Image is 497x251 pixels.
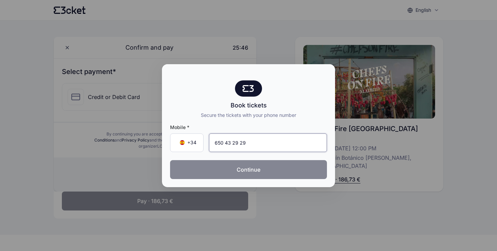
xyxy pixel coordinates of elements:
div: Country Code Selector [170,133,204,152]
input: Mobile [209,133,327,152]
span: +34 [187,139,196,146]
span: Mobile * [170,124,327,131]
div: Book tickets [201,101,296,110]
button: Continue [170,160,327,179]
div: Secure the tickets with your phone number [201,111,296,119]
